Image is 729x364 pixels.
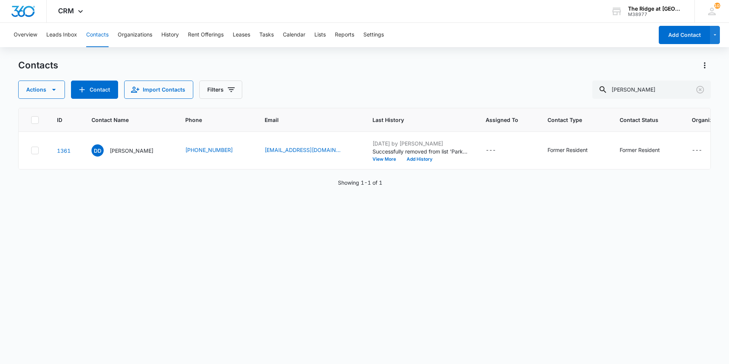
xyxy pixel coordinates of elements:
button: View More [372,157,401,161]
span: Contact Type [548,116,590,124]
button: Actions [699,59,711,71]
button: Rent Offerings [188,23,224,47]
button: Leads Inbox [46,23,77,47]
button: Import Contacts [124,81,193,99]
button: Add History [401,157,438,161]
div: Phone - (970) 690-3024 - Select to Edit Field [185,146,246,155]
button: Overview [14,23,37,47]
div: Contact Name - Derik D. Dewey - Select to Edit Field [92,144,167,157]
div: Contact Status - Former Resident - Select to Edit Field [620,146,674,155]
div: account name [628,6,683,12]
button: Contacts [86,23,109,47]
button: Lists [314,23,326,47]
div: Former Resident [620,146,660,154]
input: Search Contacts [592,81,711,99]
div: Former Resident [548,146,588,154]
a: [EMAIL_ADDRESS][DOMAIN_NAME] [265,146,341,154]
span: ID [57,116,62,124]
div: Contact Type - Former Resident - Select to Edit Field [548,146,601,155]
span: Last History [372,116,456,124]
button: Settings [363,23,384,47]
button: Filters [199,81,242,99]
button: Add Contact [71,81,118,99]
button: Calendar [283,23,305,47]
div: notifications count [714,3,720,9]
span: Contact Name [92,116,156,124]
p: [DATE] by [PERSON_NAME] [372,139,467,147]
span: Phone [185,116,235,124]
button: History [161,23,179,47]
span: Email [265,116,343,124]
p: [PERSON_NAME] [110,147,153,155]
button: Organizations [118,23,152,47]
span: CRM [58,7,74,15]
div: Email - derikdewey@gmail.com - Select to Edit Field [265,146,354,155]
button: Actions [18,81,65,99]
div: --- [692,146,702,155]
div: account id [628,12,683,17]
h1: Contacts [18,60,58,71]
span: Contact Status [620,116,663,124]
div: Organization - - Select to Edit Field [692,146,716,155]
a: Navigate to contact details page for Derik D. Dewey [57,147,71,154]
div: --- [486,146,496,155]
p: Successfully removed from list 'Parking Permits'. [372,147,467,155]
span: 103 [714,3,720,9]
div: Assigned To - - Select to Edit Field [486,146,510,155]
button: Clear [694,84,706,96]
button: Add Contact [659,26,710,44]
span: Organization [692,116,726,124]
button: Tasks [259,23,274,47]
button: Reports [335,23,354,47]
button: Leases [233,23,250,47]
span: DD [92,144,104,157]
p: Showing 1-1 of 1 [338,179,382,187]
span: Assigned To [486,116,518,124]
a: [PHONE_NUMBER] [185,146,233,154]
